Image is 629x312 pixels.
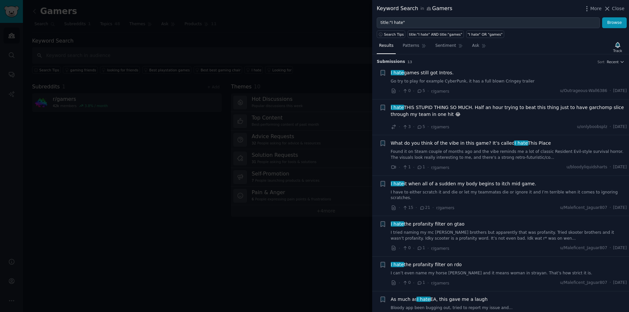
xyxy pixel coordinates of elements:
span: · [610,245,611,251]
span: · [428,123,429,130]
a: I can’t even name my horse [PERSON_NAME] and it means woman in strayan. That’s how strict it is. [391,270,627,276]
span: u/Maleficent_Jaguar807 [560,280,607,286]
div: title:"I hate" AND title:"games" [409,32,463,37]
span: 1 [402,164,410,170]
span: 3 [402,124,410,130]
span: 1 [417,164,425,170]
span: I hate [390,262,405,267]
div: "I hate" OR "games" [467,32,503,37]
span: · [432,204,434,211]
span: THIS STUPID THING SO MUCH. Half an hour trying to beat this thing just to have garchomp slice thr... [391,104,627,118]
span: 0 [402,245,410,251]
span: 0 [402,280,410,286]
span: More [590,5,602,12]
span: u/Maleficent_Jaguar807 [560,205,607,211]
span: · [399,88,400,95]
span: · [413,123,414,130]
span: Sentiment [435,43,456,49]
span: · [428,280,429,286]
span: [DATE] [613,88,627,94]
span: Ask [472,43,479,49]
div: Sort [598,60,605,64]
span: Recent [607,60,619,64]
a: I hatethe profanity filter on rdo [391,261,462,268]
a: As much asI hateEA, this gave me a laugh [391,296,488,303]
a: I hateTHIS STUPID THING SO MUCH. Half an hour trying to beat this thing just to have garchomp sli... [391,104,627,118]
span: · [413,88,414,95]
a: I hateit when all of a sudden my body begins to itch mid game. [391,180,536,187]
span: I hate [390,105,405,110]
span: [DATE] [613,280,627,286]
span: 13 [408,60,412,64]
button: Browse [602,17,627,28]
a: "I hate" OR "games" [466,30,504,38]
span: Patterns [403,43,419,49]
span: [DATE] [613,124,627,130]
a: Sentiment [433,41,465,54]
span: 15 [402,205,413,211]
span: · [610,280,611,286]
span: · [399,245,400,252]
a: What do you think of the vibe in this game? It’s calledI hateThis Place [391,140,551,147]
span: · [399,280,400,286]
a: Patterns [400,41,428,54]
span: [DATE] [613,205,627,211]
button: Track [611,40,624,54]
span: · [428,88,429,95]
span: · [413,164,414,171]
span: the profanity filter on rdo [391,261,462,268]
a: Bloody app been bugging out, tried to report my issue and... [391,305,627,311]
span: · [610,205,611,211]
span: What do you think of the vibe in this game? It’s called This Place [391,140,551,147]
span: in [420,6,424,12]
span: it when all of a sudden my body begins to itch mid game. [391,180,536,187]
button: Search Tips [377,30,405,38]
button: Close [604,5,624,12]
span: [DATE] [613,245,627,251]
span: r/gamers [431,281,449,285]
span: I hate [390,181,405,186]
span: u/onlyboobsplz [577,124,607,130]
span: u/bloodyliquidsharts [566,164,607,170]
span: u/Outrageous-Wall6386 [560,88,607,94]
span: 1 [417,280,425,286]
span: Submission s [377,59,405,65]
span: I hate [390,70,405,75]
span: Results [379,43,393,49]
span: r/gamers [431,89,449,94]
span: 5 [417,124,425,130]
span: r/gamers [436,206,454,210]
span: 21 [419,205,430,211]
a: I hatethe profanity filter on gtao [391,221,465,228]
span: · [428,164,429,171]
span: · [610,124,611,130]
span: Close [612,5,624,12]
span: 1 [417,245,425,251]
span: 0 [402,88,410,94]
span: the profanity filter on gtao [391,221,465,228]
a: title:"I hate" AND title:"games" [408,30,464,38]
span: r/gamers [431,246,449,251]
span: I hate [390,221,405,227]
span: [DATE] [613,164,627,170]
span: u/Maleficent_Jaguar807 [560,245,607,251]
a: I hategames still got Intros. [391,69,454,76]
span: r/gamers [431,125,449,129]
span: · [413,245,414,252]
span: · [399,164,400,171]
div: Keyword Search Gamers [377,5,452,13]
span: I hate [416,297,431,302]
span: Search Tips [384,32,404,37]
a: Ask [470,41,488,54]
span: · [416,204,417,211]
button: Recent [607,60,624,64]
span: · [399,123,400,130]
a: Found it on Steam couple of months ago and the vibe reminds me a lot of classic Resident Evil-sty... [391,149,627,160]
a: I have to either scratch it and die or let my teammates die or ignore it and I’m terrible when it... [391,190,627,201]
span: · [610,88,611,94]
span: · [399,204,400,211]
span: games still got Intros. [391,69,454,76]
span: r/gamers [431,165,449,170]
span: · [413,280,414,286]
input: Try a keyword related to your business [377,17,600,28]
